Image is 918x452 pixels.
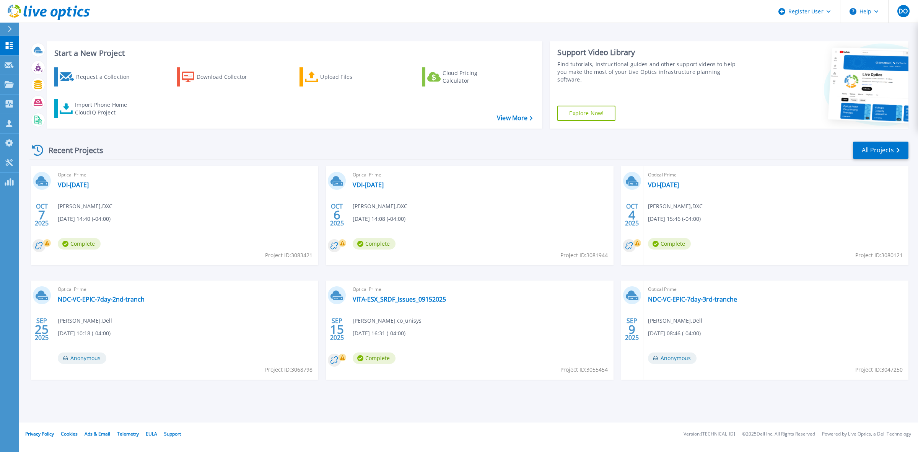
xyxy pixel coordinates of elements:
[648,181,679,189] a: VDI-[DATE]
[853,142,908,159] a: All Projects
[497,114,532,122] a: View More
[628,326,635,333] span: 9
[648,352,697,364] span: Anonymous
[146,431,157,437] a: EULA
[34,201,49,229] div: OCT 2025
[330,315,344,343] div: SEP 2025
[330,201,344,229] div: OCT 2025
[61,431,78,437] a: Cookies
[58,171,314,179] span: Optical Prime
[330,326,344,333] span: 15
[353,285,609,294] span: Optical Prime
[76,69,137,85] div: Request a Collection
[34,315,49,343] div: SEP 2025
[54,67,140,86] a: Request a Collection
[58,285,314,294] span: Optical Prime
[265,251,313,259] span: Project ID: 3083421
[353,215,405,223] span: [DATE] 14:08 (-04:00)
[353,171,609,179] span: Optical Prime
[58,329,111,338] span: [DATE] 10:18 (-04:00)
[822,432,911,437] li: Powered by Live Optics, a Dell Technology
[25,431,54,437] a: Privacy Policy
[684,432,735,437] li: Version: [TECHNICAL_ID]
[197,69,258,85] div: Download Collector
[353,352,396,364] span: Complete
[855,251,903,259] span: Project ID: 3080121
[628,212,635,218] span: 4
[85,431,110,437] a: Ads & Email
[353,317,422,325] span: [PERSON_NAME] , co_unisys
[353,202,407,210] span: [PERSON_NAME] , DXC
[648,317,702,325] span: [PERSON_NAME] , Dell
[58,215,111,223] span: [DATE] 14:40 (-04:00)
[58,317,112,325] span: [PERSON_NAME] , Dell
[898,8,908,14] span: DO
[164,431,181,437] a: Support
[320,69,381,85] div: Upload Files
[557,60,742,83] div: Find tutorials, instructional guides and other support videos to help you make the most of your L...
[557,47,742,57] div: Support Video Library
[58,295,145,303] a: NDC-VC-EPIC-7day-2nd-tranch
[29,141,114,160] div: Recent Projects
[353,295,446,303] a: VITA-ESX_SRDF_Issues_09152025
[177,67,262,86] a: Download Collector
[58,352,106,364] span: Anonymous
[38,212,45,218] span: 7
[353,238,396,250] span: Complete
[422,67,507,86] a: Cloud Pricing Calculator
[560,366,608,374] span: Project ID: 3055454
[117,431,139,437] a: Telemetry
[299,67,385,86] a: Upload Files
[742,432,815,437] li: © 2025 Dell Inc. All Rights Reserved
[648,285,904,294] span: Optical Prime
[75,101,135,116] div: Import Phone Home CloudIQ Project
[443,69,504,85] div: Cloud Pricing Calculator
[353,329,405,338] span: [DATE] 16:31 (-04:00)
[265,366,313,374] span: Project ID: 3068798
[54,49,532,57] h3: Start a New Project
[58,238,101,250] span: Complete
[58,181,89,189] a: VDI-[DATE]
[353,181,384,189] a: VDI-[DATE]
[648,215,701,223] span: [DATE] 15:46 (-04:00)
[648,329,701,338] span: [DATE] 08:46 (-04:00)
[625,201,639,229] div: OCT 2025
[855,366,903,374] span: Project ID: 3047250
[648,238,691,250] span: Complete
[625,315,639,343] div: SEP 2025
[648,171,904,179] span: Optical Prime
[58,202,112,210] span: [PERSON_NAME] , DXC
[334,212,340,218] span: 6
[560,251,608,259] span: Project ID: 3081944
[35,326,49,333] span: 25
[648,202,703,210] span: [PERSON_NAME] , DXC
[557,106,615,121] a: Explore Now!
[648,295,737,303] a: NDC-VC-EPIC-7day-3rd-tranche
